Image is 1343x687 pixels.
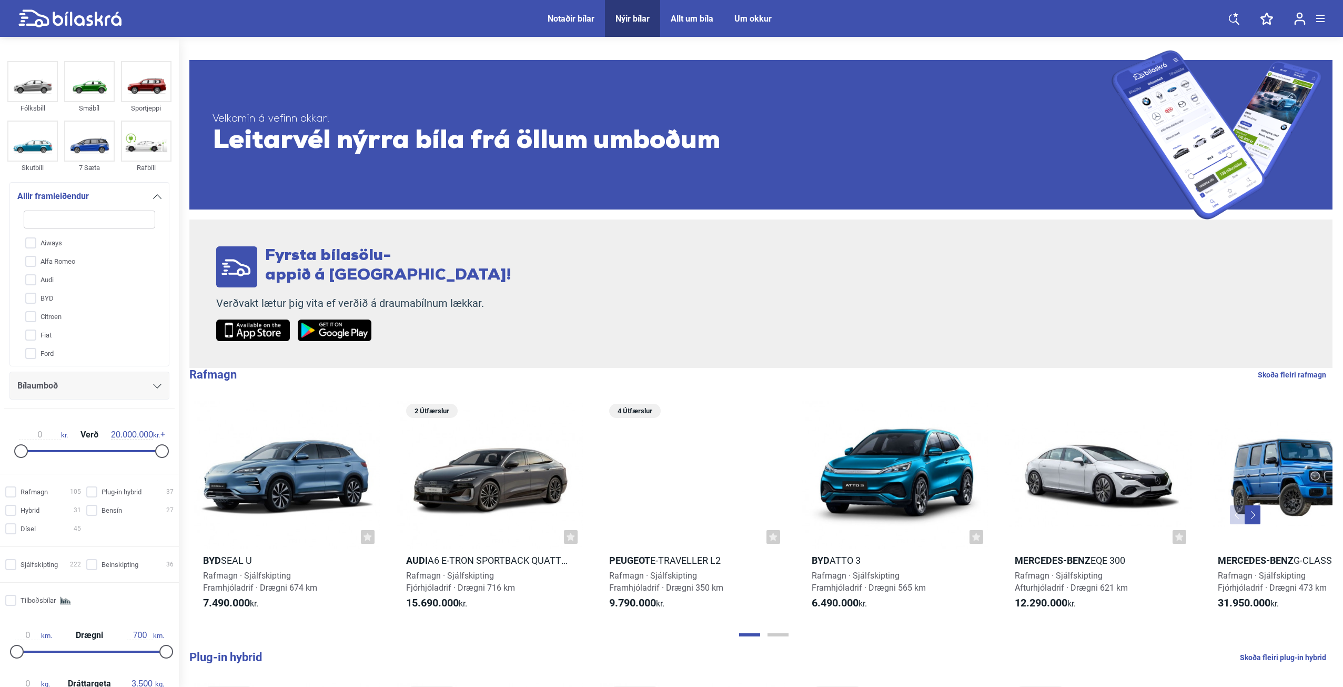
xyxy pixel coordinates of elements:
[802,554,988,566] h2: Atto 3
[21,486,48,497] span: Rafmagn
[7,162,58,174] div: Skutbíll
[1245,505,1260,524] button: Next
[213,126,1112,157] span: Leitarvél nýrra bíla frá öllum umboðum
[70,559,81,570] span: 222
[397,554,583,566] h2: A6 e-tron Sportback quattro
[812,597,867,610] span: kr.
[189,651,262,664] b: Plug-in hybrid
[397,400,583,619] a: 2 ÚtfærslurAudiA6 e-tron Sportback quattroRafmagn · SjálfskiptingFjórhjóladrif · Drægni 716 km15....
[189,368,237,381] b: Rafmagn
[812,571,926,593] span: Rafmagn · Sjálfskipting Framhjóladrif · Drægni 565 km
[609,597,664,610] span: kr.
[812,596,859,609] b: 6.490.000
[406,597,467,610] span: kr.
[265,248,511,284] span: Fyrsta bílasölu- appið á [GEOGRAPHIC_DATA]!
[15,631,52,640] span: km.
[203,596,250,609] b: 7.490.000
[189,50,1332,220] a: Velkomin á vefinn okkar!Leitarvél nýrra bíla frá öllum umboðum
[78,431,101,439] span: Verð
[111,430,160,440] span: kr.
[1218,555,1294,566] b: Mercedes-Benz
[406,571,515,593] span: Rafmagn · Sjálfskipting Fjórhjóladrif · Drægni 716 km
[74,505,81,516] span: 31
[121,102,171,114] div: Sportjeppi
[194,554,380,566] h2: Seal U
[600,554,786,566] h2: e-Traveller L2
[1218,596,1270,609] b: 31.950.000
[1015,596,1067,609] b: 12.290.000
[1005,400,1191,619] a: Mercedes-BenzEQE 300Rafmagn · SjálfskiptingAfturhjóladrif · Drægni 621 km12.290.000kr.
[671,14,713,24] a: Allt um bíla
[1294,12,1306,25] img: user-login.svg
[406,596,459,609] b: 15.690.000
[1218,597,1279,610] span: kr.
[73,631,106,640] span: Drægni
[1240,651,1326,664] a: Skoða fleiri plug-in hybrid
[7,102,58,114] div: Fólksbíll
[1218,571,1327,593] span: Rafmagn · Sjálfskipting Fjórhjóladrif · Drægni 473 km
[614,404,655,418] span: 4 Útfærslur
[17,379,58,393] span: Bílaumboð
[615,14,650,24] a: Nýir bílar
[600,400,786,619] a: 4 ÚtfærslurPeugeote-Traveller L2Rafmagn · SjálfskiptingFramhjóladrif · Drægni 350 km9.790.000kr.
[166,486,174,497] span: 37
[406,555,428,566] b: Audi
[216,297,511,310] p: Verðvakt lætur þig vita ef verðið á draumabílnum lækkar.
[1015,597,1076,610] span: kr.
[166,559,174,570] span: 36
[812,555,830,566] b: BYD
[213,113,1112,126] span: Velkomin á vefinn okkar!
[102,486,142,497] span: Plug-in hybrid
[17,189,89,204] span: Allir framleiðendur
[70,486,81,497] span: 105
[74,523,81,534] span: 45
[609,555,650,566] b: Peugeot
[802,400,988,619] a: BYDAtto 3Rafmagn · SjálfskiptingFramhjóladrif · Drægni 565 km6.490.000kr.
[609,596,656,609] b: 9.790.000
[203,571,317,593] span: Rafmagn · Sjálfskipting Framhjóladrif · Drægni 674 km
[739,633,760,636] button: Page 1
[609,571,723,593] span: Rafmagn · Sjálfskipting Framhjóladrif · Drægni 350 km
[411,404,452,418] span: 2 Útfærslur
[21,595,56,606] span: Tilboðsbílar
[64,162,115,174] div: 7 Sæta
[203,597,258,610] span: kr.
[102,559,138,570] span: Beinskipting
[121,162,171,174] div: Rafbíll
[734,14,772,24] a: Um okkur
[1015,555,1090,566] b: Mercedes-Benz
[203,555,221,566] b: BYD
[166,505,174,516] span: 27
[127,631,164,640] span: km.
[1230,505,1246,524] button: Previous
[102,505,122,516] span: Bensín
[768,633,789,636] button: Page 2
[1005,554,1191,566] h2: EQE 300
[1015,571,1128,593] span: Rafmagn · Sjálfskipting Afturhjóladrif · Drægni 621 km
[548,14,594,24] a: Notaðir bílar
[21,559,58,570] span: Sjálfskipting
[1258,368,1326,382] a: Skoða fleiri rafmagn
[21,523,36,534] span: Dísel
[21,505,39,516] span: Hybrid
[19,430,68,440] span: kr.
[64,102,115,114] div: Smábíl
[194,400,380,619] a: BYDSeal URafmagn · SjálfskiptingFramhjóladrif · Drægni 674 km7.490.000kr.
